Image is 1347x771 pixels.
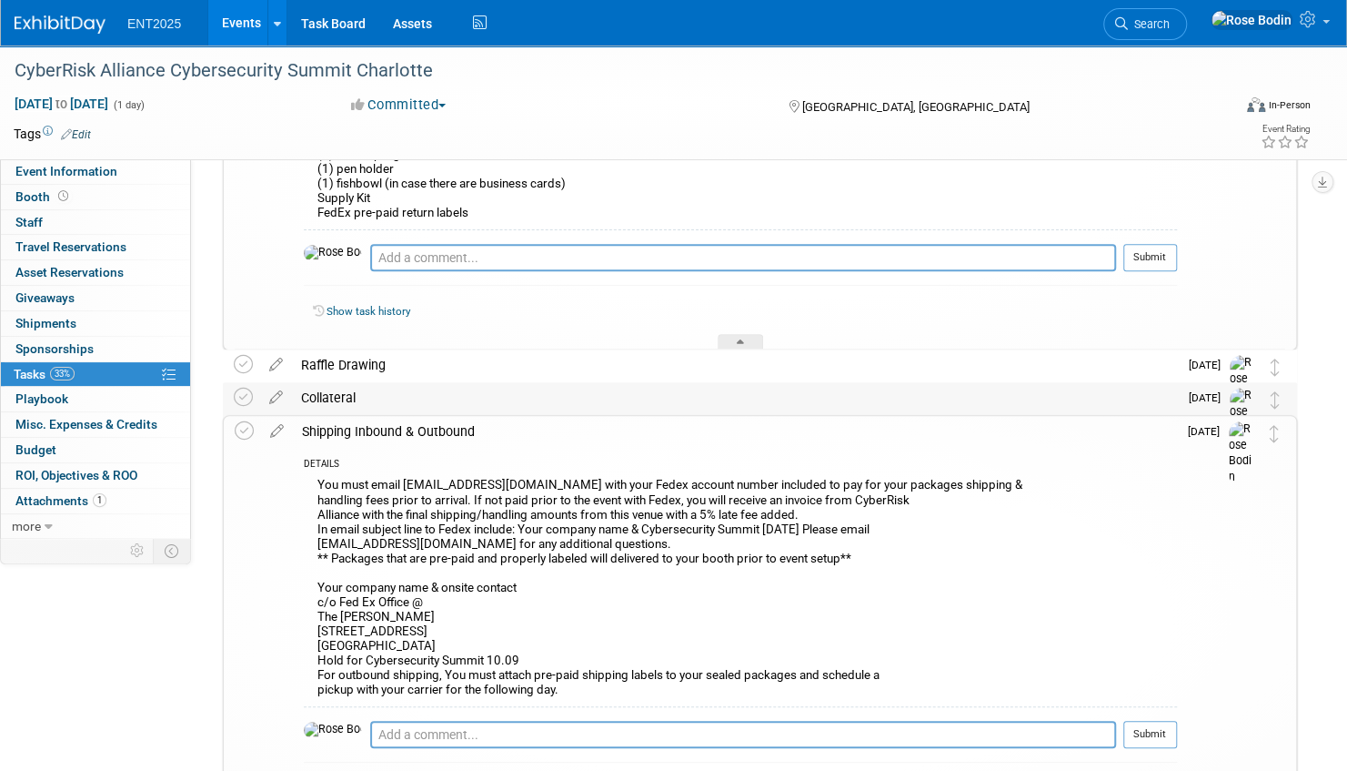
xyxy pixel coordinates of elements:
[15,164,117,178] span: Event Information
[93,493,106,507] span: 1
[15,442,56,457] span: Budget
[292,350,1178,380] div: Raffle Drawing
[1271,359,1280,376] i: Move task
[1,463,190,488] a: ROI, Objectives & ROO
[1,412,190,437] a: Misc. Expenses & Credits
[1,260,190,285] a: Asset Reservations
[1,514,190,539] a: more
[1270,425,1279,442] i: Move task
[154,539,191,563] td: Toggle Event Tabs
[1268,98,1311,112] div: In-Person
[15,215,43,229] span: Staff
[12,519,41,533] span: more
[15,290,75,305] span: Giveaways
[1,438,190,462] a: Budget
[122,539,154,563] td: Personalize Event Tab Strip
[304,458,1177,473] div: DETAILS
[1,362,190,387] a: Tasks33%
[260,357,292,373] a: edit
[345,96,453,115] button: Committed
[261,423,293,440] a: edit
[15,265,124,279] span: Asset Reservations
[1261,125,1310,134] div: Event Rating
[1230,388,1257,452] img: Rose Bodin
[1,337,190,361] a: Sponsorships
[304,245,361,261] img: Rose Bodin
[1123,721,1177,748] button: Submit
[61,128,91,141] a: Edit
[112,99,145,111] span: (1 day)
[1,489,190,513] a: Attachments1
[1,210,190,235] a: Staff
[1211,10,1292,30] img: Rose Bodin
[292,382,1178,413] div: Collateral
[260,390,292,406] a: edit
[1117,95,1311,122] div: Event Format
[801,100,1029,114] span: [GEOGRAPHIC_DATA], [GEOGRAPHIC_DATA]
[327,305,410,318] a: Show task history
[1,235,190,259] a: Travel Reservations
[15,417,157,431] span: Misc. Expenses & Credits
[55,189,72,203] span: Booth not reserved yet
[1103,8,1187,40] a: Search
[127,16,181,31] span: ENT2025
[50,367,75,380] span: 33%
[304,473,1177,706] div: You must email [EMAIL_ADDRESS][DOMAIN_NAME] with your Fedex account number included to pay for yo...
[1229,421,1256,486] img: Rose Bodin
[1189,391,1230,404] span: [DATE]
[1271,391,1280,409] i: Move task
[1,286,190,310] a: Giveaways
[15,341,94,356] span: Sponsorships
[14,96,109,112] span: [DATE] [DATE]
[304,722,361,738] img: Rose Bodin
[15,189,72,204] span: Booth
[53,96,70,111] span: to
[15,15,106,34] img: ExhibitDay
[8,55,1201,87] div: CyberRisk Alliance Cybersecurity Summit Charlotte
[1,185,190,209] a: Booth
[293,416,1177,447] div: Shipping Inbound & Outbound
[15,316,76,330] span: Shipments
[14,125,91,143] td: Tags
[1247,97,1265,112] img: Format-Inperson.png
[15,468,137,482] span: ROI, Objectives & ROO
[14,367,75,381] span: Tasks
[1128,17,1170,31] span: Search
[15,239,126,254] span: Travel Reservations
[1188,425,1229,438] span: [DATE]
[15,391,68,406] span: Playbook
[1230,355,1257,420] img: Rose Bodin
[1123,244,1177,271] button: Submit
[1,311,190,336] a: Shipments
[15,493,106,508] span: Attachments
[1189,359,1230,371] span: [DATE]
[1,159,190,184] a: Event Information
[1,387,190,411] a: Playbook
